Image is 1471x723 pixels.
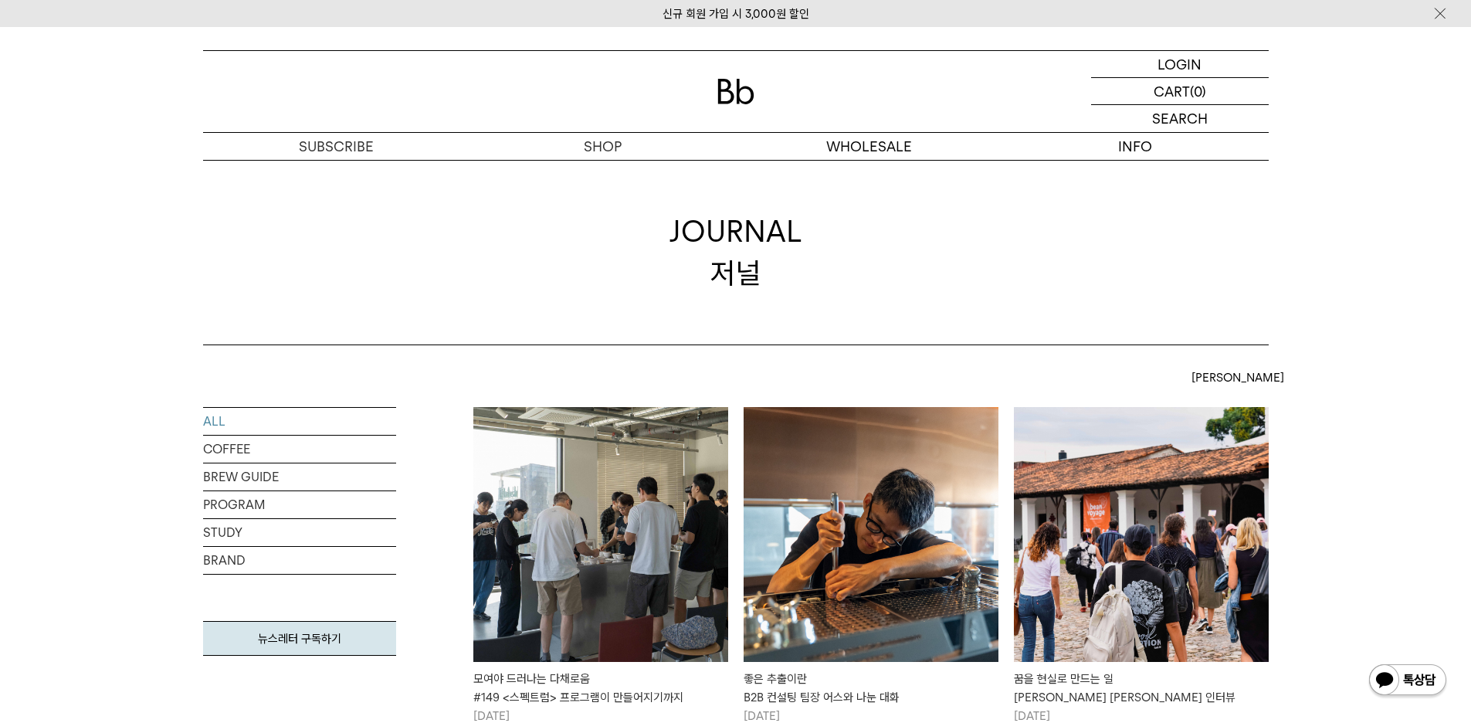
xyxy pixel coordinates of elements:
p: CART [1154,78,1190,104]
a: BREW GUIDE [203,463,396,490]
p: (0) [1190,78,1206,104]
img: 좋은 추출이란B2B 컨설팅 팀장 어스와 나눈 대화 [744,407,998,662]
img: 모여야 드러나는 다채로움#149 <스펙트럼> 프로그램이 만들어지기까지 [473,407,728,662]
a: STUDY [203,519,396,546]
div: 꿈을 현실로 만드는 일 [PERSON_NAME] [PERSON_NAME] 인터뷰 [1014,670,1269,707]
a: SUBSCRIBE [203,133,469,160]
div: JOURNAL 저널 [669,211,802,293]
a: SHOP [469,133,736,160]
a: PROGRAM [203,491,396,518]
p: LOGIN [1157,51,1202,77]
span: [PERSON_NAME] [1191,368,1284,387]
p: WHOLESALE [736,133,1002,160]
div: 좋은 추출이란 B2B 컨설팅 팀장 어스와 나눈 대화 [744,670,998,707]
p: SEARCH [1152,105,1208,132]
a: BRAND [203,547,396,574]
img: 카카오톡 채널 1:1 채팅 버튼 [1368,663,1448,700]
img: 꿈을 현실로 만드는 일빈보야지 탁승희 대표 인터뷰 [1014,407,1269,662]
img: 로고 [717,79,754,104]
a: 뉴스레터 구독하기 [203,621,396,656]
a: LOGIN [1091,51,1269,78]
div: 모여야 드러나는 다채로움 #149 <스펙트럼> 프로그램이 만들어지기까지 [473,670,728,707]
a: CART (0) [1091,78,1269,105]
p: INFO [1002,133,1269,160]
a: ALL [203,408,396,435]
a: COFFEE [203,436,396,463]
a: 신규 회원 가입 시 3,000원 할인 [663,7,809,21]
